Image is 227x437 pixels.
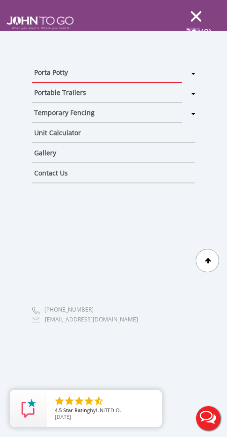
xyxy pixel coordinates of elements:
[55,407,62,414] span: 4.5
[63,407,90,414] span: Star Rating
[73,395,85,407] li: 
[55,413,71,420] span: [DATE]
[64,395,75,407] li: 
[186,28,200,40] img: cart a
[83,395,95,407] li: 
[7,16,73,29] img: JOHN to go
[190,400,227,437] button: Live Chat
[96,407,121,414] span: UNITED O.
[54,395,65,407] li: 
[200,18,212,38] span: (0)
[93,395,104,407] li: 
[55,408,154,414] span: by
[19,399,38,418] img: Review Rating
